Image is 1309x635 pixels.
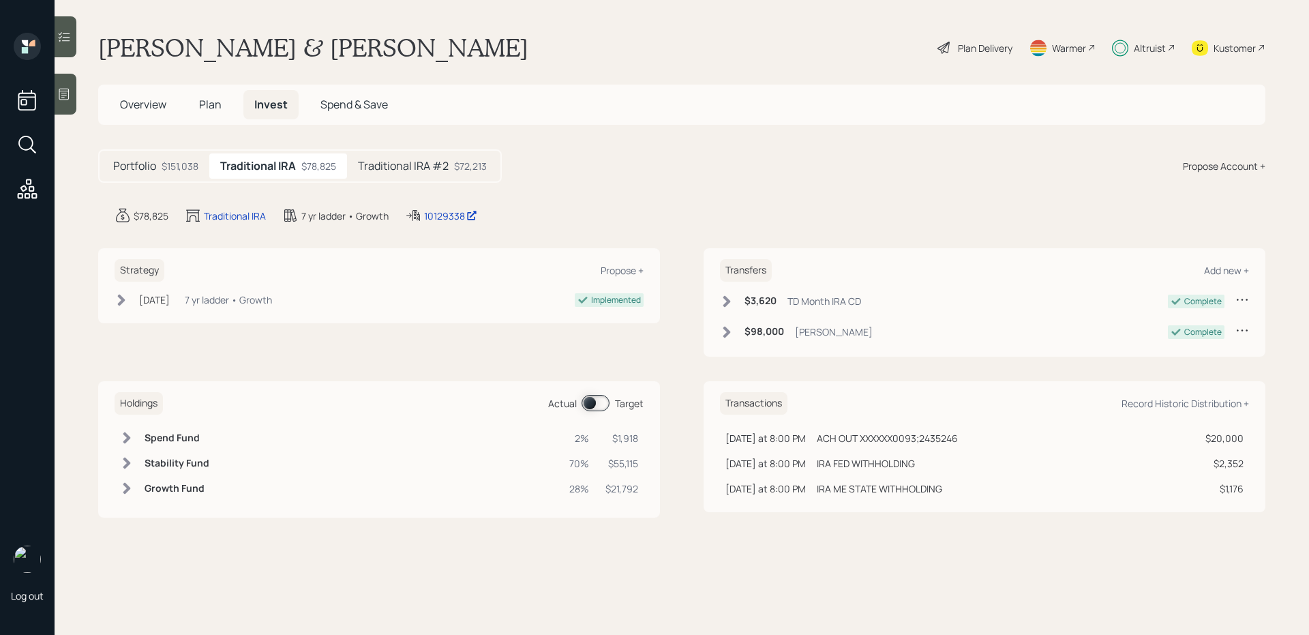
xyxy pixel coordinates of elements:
[725,482,806,496] div: [DATE] at 8:00 PM
[615,396,644,411] div: Target
[1205,431,1244,445] div: $20,000
[424,209,477,223] div: 10129338
[115,259,164,282] h6: Strategy
[98,33,528,63] h1: [PERSON_NAME] & [PERSON_NAME]
[725,431,806,445] div: [DATE] at 8:00 PM
[1183,159,1265,173] div: Propose Account +
[1184,326,1222,338] div: Complete
[254,97,288,112] span: Invest
[134,209,168,223] div: $78,825
[185,293,272,307] div: 7 yr ladder • Growth
[1184,295,1222,308] div: Complete
[817,431,958,445] div: ACH OUT XXXXXX0093;2435246
[787,294,861,308] div: TD Month IRA CD
[145,432,209,444] h6: Spend Fund
[605,431,638,445] div: $1,918
[795,325,873,339] div: [PERSON_NAME]
[569,431,589,445] div: 2%
[605,456,638,471] div: $55,115
[720,259,772,282] h6: Transfers
[115,392,163,415] h6: Holdings
[113,160,156,173] h5: Portfolio
[120,97,166,112] span: Overview
[11,589,44,602] div: Log out
[1204,264,1249,277] div: Add new +
[1205,482,1244,496] div: $1,176
[301,209,389,223] div: 7 yr ladder • Growth
[744,326,784,338] h6: $98,000
[591,294,641,306] div: Implemented
[720,392,787,415] h6: Transactions
[145,483,209,494] h6: Growth Fund
[301,159,336,173] div: $78,825
[1214,41,1256,55] div: Kustomer
[454,159,487,173] div: $72,213
[725,456,806,471] div: [DATE] at 8:00 PM
[220,160,296,173] h5: Traditional IRA
[1052,41,1086,55] div: Warmer
[548,396,577,411] div: Actual
[569,482,589,496] div: 28%
[569,456,589,471] div: 70%
[162,159,198,173] div: $151,038
[14,546,41,573] img: sami-boghos-headshot.png
[145,458,209,469] h6: Stability Fund
[1122,397,1249,410] div: Record Historic Distribution +
[605,482,638,496] div: $21,792
[817,482,942,496] div: IRA ME STATE WITHHOLDING
[958,41,1012,55] div: Plan Delivery
[139,293,170,307] div: [DATE]
[1134,41,1166,55] div: Altruist
[1205,456,1244,471] div: $2,352
[320,97,388,112] span: Spend & Save
[817,456,915,471] div: IRA FED WITHHOLDING
[358,160,449,173] h5: Traditional IRA #2
[199,97,222,112] span: Plan
[204,209,266,223] div: Traditional IRA
[601,264,644,277] div: Propose +
[744,295,777,307] h6: $3,620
